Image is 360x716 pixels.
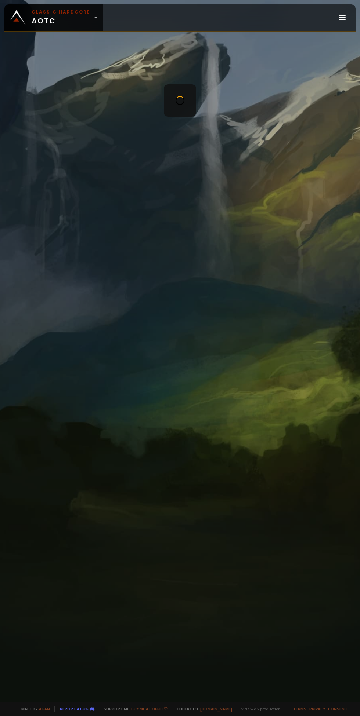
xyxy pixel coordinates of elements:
[200,706,232,712] a: [DOMAIN_NAME]
[32,9,90,26] span: AOTC
[39,706,50,712] a: a fan
[131,706,168,712] a: Buy me a coffee
[17,706,50,712] span: Made by
[172,706,232,712] span: Checkout
[32,9,90,15] small: Classic Hardcore
[293,706,306,712] a: Terms
[309,706,325,712] a: Privacy
[237,706,281,712] span: v. d752d5 - production
[4,4,103,31] a: Classic HardcoreAOTC
[99,706,168,712] span: Support me,
[328,706,348,712] a: Consent
[60,706,89,712] a: Report a bug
